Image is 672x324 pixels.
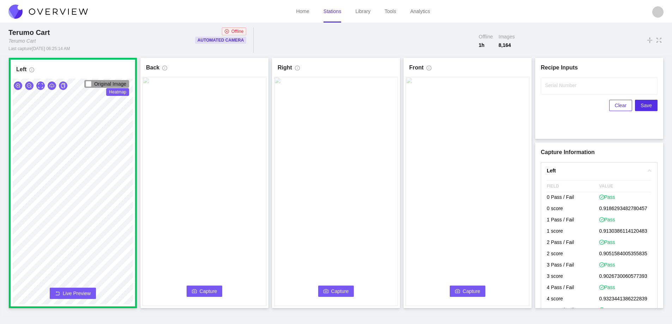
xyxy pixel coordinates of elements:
span: close-circle [225,29,229,33]
span: Capture [200,287,217,295]
span: 8,164 [498,42,515,49]
span: info-circle [426,66,431,73]
span: Images [498,33,515,40]
span: Save [641,102,652,109]
span: check-circle [599,285,604,290]
p: 2 Pass / Fail [547,237,599,249]
span: Capture [463,287,480,295]
a: Home [296,8,309,14]
span: Pass [599,306,615,313]
p: 4 score [547,294,599,305]
p: 0.9026730060577393 [599,271,652,282]
span: check-circle [599,262,604,267]
span: Pass [599,239,615,246]
div: Terumo Cart [8,27,53,37]
span: Heatmap [106,88,129,96]
div: rightLeft [541,163,657,179]
span: Offline [231,28,243,35]
h1: Right [278,63,292,72]
p: 5 Pass / Fail [547,305,599,316]
h1: Left [16,65,26,74]
p: 3 Pass / Fail [547,260,599,271]
p: 0.9323441386222839 [599,294,652,305]
span: Clear [615,102,626,109]
span: camera [455,289,460,294]
p: 1 score [547,226,599,237]
button: cameraCapture [450,286,486,297]
span: Original Image [94,81,126,87]
h1: Recipe Inputs [541,63,658,72]
button: cameraCapture [187,286,223,297]
span: Offline [479,33,493,40]
button: expand [36,81,45,90]
span: 1 h [479,42,493,49]
label: Serial Number [545,82,576,89]
p: 0.9130386114120483 [599,226,652,237]
span: check-circle [599,240,604,245]
button: cameraCapture [318,286,354,297]
button: copy [59,81,67,90]
button: cloud-download [48,81,56,90]
span: camera [323,289,328,294]
p: 0 Pass / Fail [547,192,599,203]
span: Capture [331,287,349,295]
h4: Left [547,167,643,175]
span: camera [192,289,197,294]
span: Live Preview [63,290,91,297]
div: Terumo Cart [8,37,36,44]
a: Library [355,8,370,14]
button: zoom-in [14,81,22,90]
a: Analytics [410,8,430,14]
span: Pass [599,284,615,291]
a: Tools [385,8,396,14]
h1: Back [146,63,159,72]
p: 0.9186293482780457 [599,203,652,215]
button: zoom-out [25,81,34,90]
span: right [647,169,652,173]
span: info-circle [295,66,300,73]
span: fullscreen [656,36,662,44]
p: 0 score [547,203,599,215]
div: Last capture [DATE] 06:25:14 AM [8,46,70,51]
span: rollback [55,291,60,297]
p: 0.9051584005355835 [599,249,652,260]
span: copy [61,83,66,89]
span: Terumo Cart [8,29,50,36]
span: Pass [599,194,615,201]
span: zoom-out [27,83,32,89]
span: Pass [599,216,615,223]
p: Automated Camera [198,37,244,44]
span: expand [38,83,43,89]
button: rollbackLive Preview [50,288,96,299]
span: check-circle [599,307,604,312]
p: 1 Pass / Fail [547,215,599,226]
button: Clear [609,100,632,111]
span: FIELD [547,181,599,192]
span: check-circle [599,195,604,200]
span: check-circle [599,217,604,222]
span: info-circle [162,66,167,73]
span: Pass [599,261,615,268]
h1: Capture Information [541,148,658,157]
span: info-circle [29,67,34,75]
button: Save [635,100,658,111]
span: zoom-in [16,83,20,89]
p: 2 score [547,249,599,260]
p: 4 Pass / Fail [547,282,599,294]
h1: Front [409,63,424,72]
span: VALUE [599,181,652,192]
img: Overview [8,5,88,19]
span: cloud-download [49,83,54,89]
a: Stations [323,8,341,14]
p: 3 score [547,271,599,282]
span: vertical-align-middle [647,36,653,44]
